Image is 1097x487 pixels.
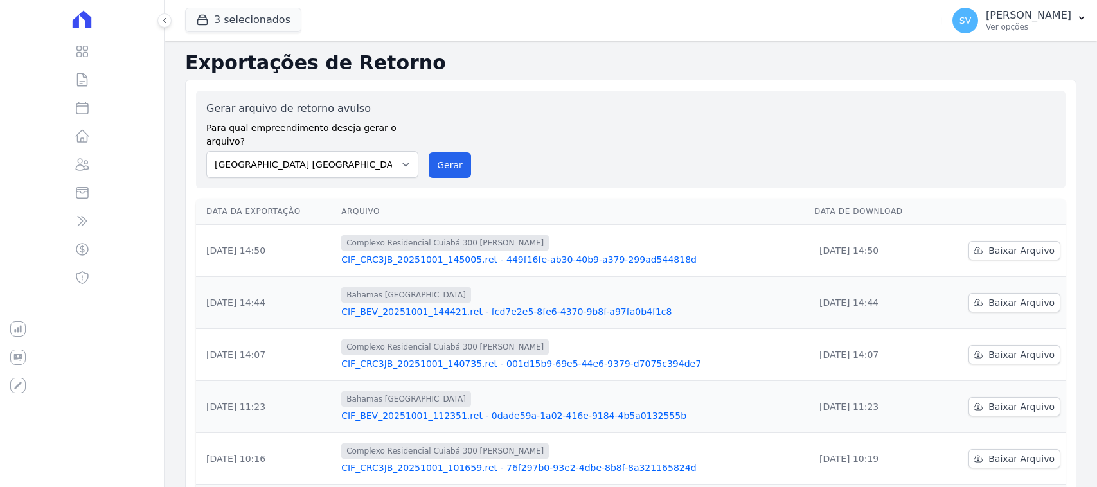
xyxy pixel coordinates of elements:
[809,381,935,433] td: [DATE] 11:23
[341,287,471,303] span: Bahamas [GEOGRAPHIC_DATA]
[341,461,804,474] a: CIF_CRC3JB_20251001_101659.ret - 76f297b0-93e2-4dbe-8b8f-8a321165824d
[988,348,1055,361] span: Baixar Arquivo
[809,225,935,277] td: [DATE] 14:50
[196,381,336,433] td: [DATE] 11:23
[206,101,418,116] label: Gerar arquivo de retorno avulso
[196,225,336,277] td: [DATE] 14:50
[968,449,1060,468] a: Baixar Arquivo
[429,152,471,178] button: Gerar
[341,357,804,370] a: CIF_CRC3JB_20251001_140735.ret - 001d15b9-69e5-44e6-9379-d7075c394de7
[986,9,1071,22] p: [PERSON_NAME]
[988,244,1055,257] span: Baixar Arquivo
[185,8,301,32] button: 3 selecionados
[341,235,549,251] span: Complexo Residencial Cuiabá 300 [PERSON_NAME]
[341,339,549,355] span: Complexo Residencial Cuiabá 300 [PERSON_NAME]
[196,433,336,485] td: [DATE] 10:16
[196,277,336,329] td: [DATE] 14:44
[341,409,804,422] a: CIF_BEV_20251001_112351.ret - 0dade59a-1a02-416e-9184-4b5a0132555b
[942,3,1097,39] button: SV [PERSON_NAME] Ver opções
[341,305,804,318] a: CIF_BEV_20251001_144421.ret - fcd7e2e5-8fe6-4370-9b8f-a97fa0b4f1c8
[988,296,1055,309] span: Baixar Arquivo
[968,345,1060,364] a: Baixar Arquivo
[341,443,549,459] span: Complexo Residencial Cuiabá 300 [PERSON_NAME]
[968,241,1060,260] a: Baixar Arquivo
[185,51,1076,75] h2: Exportações de Retorno
[196,329,336,381] td: [DATE] 14:07
[809,199,935,225] th: Data de Download
[959,16,971,25] span: SV
[986,22,1071,32] p: Ver opções
[196,199,336,225] th: Data da Exportação
[988,452,1055,465] span: Baixar Arquivo
[809,277,935,329] td: [DATE] 14:44
[809,329,935,381] td: [DATE] 14:07
[341,391,471,407] span: Bahamas [GEOGRAPHIC_DATA]
[968,293,1060,312] a: Baixar Arquivo
[968,397,1060,416] a: Baixar Arquivo
[809,433,935,485] td: [DATE] 10:19
[206,116,418,148] label: Para qual empreendimento deseja gerar o arquivo?
[988,400,1055,413] span: Baixar Arquivo
[336,199,809,225] th: Arquivo
[341,253,804,266] a: CIF_CRC3JB_20251001_145005.ret - 449f16fe-ab30-40b9-a379-299ad544818d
